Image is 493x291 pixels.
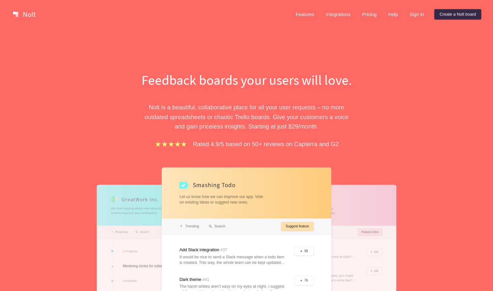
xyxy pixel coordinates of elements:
[383,9,403,20] a: Help
[291,9,320,20] a: Features
[434,9,481,20] a: Create a Nolt board
[134,70,359,89] h1: Feedback boards your users will love.
[357,9,382,20] a: Pricing
[154,140,187,148] img: stars.b067e34983.png
[134,102,359,131] p: Nolt is a beautiful, collaborative place for all your user requests – no more outdated spreadshee...
[404,9,429,20] a: Sign in
[193,139,339,149] p: Rated 4.9/5 based on 50+ reviews on Capterra and G2
[321,9,355,20] a: Integrations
